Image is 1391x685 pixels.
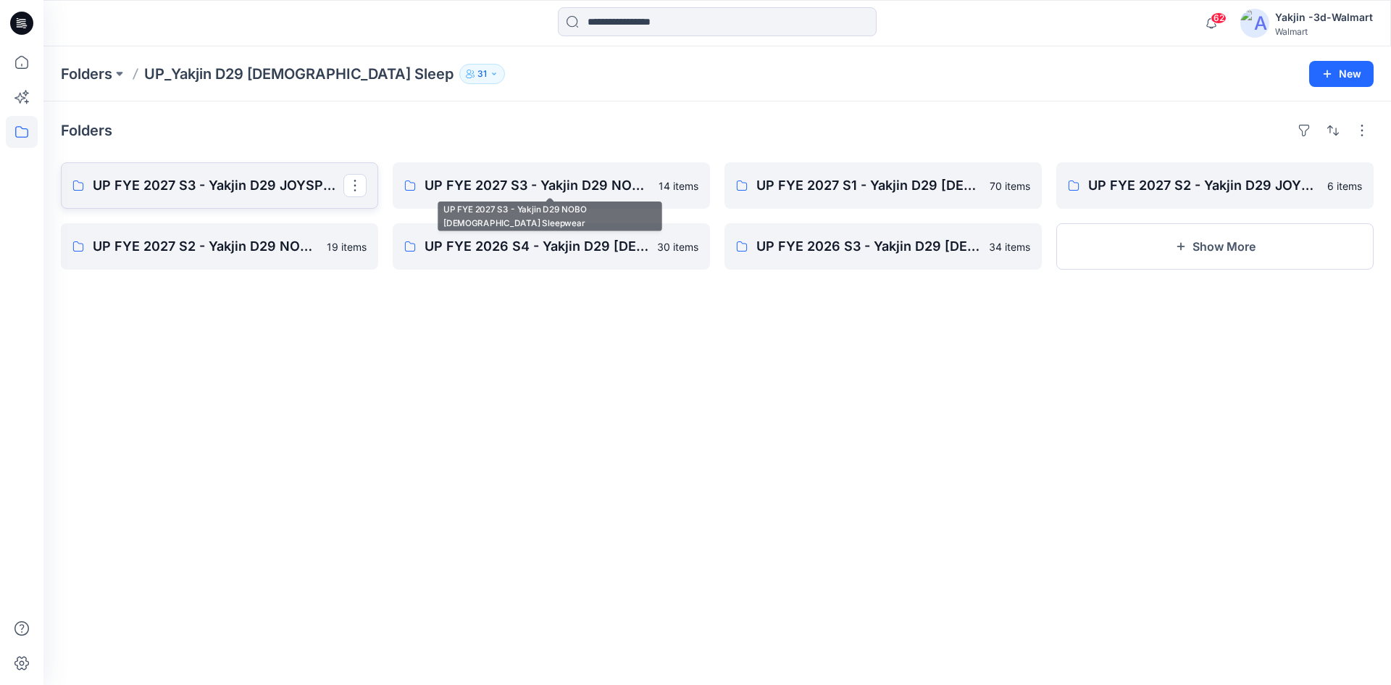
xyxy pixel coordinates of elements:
h4: Folders [61,122,112,139]
p: 6 items [1327,178,1362,194]
p: UP FYE 2027 S2 - Yakjin D29 NOBO [DEMOGRAPHIC_DATA] Sleepwear [93,236,318,257]
button: Show More [1056,223,1374,270]
p: 34 items [989,239,1030,254]
p: 31 [477,66,487,82]
p: 30 items [657,239,698,254]
p: UP FYE 2027 S3 - Yakjin D29 NOBO [DEMOGRAPHIC_DATA] Sleepwear [425,175,650,196]
p: UP FYE 2026 S4 - Yakjin D29 [DEMOGRAPHIC_DATA] Sleepwear [425,236,648,257]
a: UP FYE 2027 S2 - Yakjin D29 NOBO [DEMOGRAPHIC_DATA] Sleepwear19 items [61,223,378,270]
a: UP FYE 2027 S1 - Yakjin D29 [DEMOGRAPHIC_DATA] Sleepwear70 items [724,162,1042,209]
span: 62 [1211,12,1227,24]
p: UP FYE 2026 S3 - Yakjin D29 [DEMOGRAPHIC_DATA] Sleepwear [756,236,980,257]
a: UP FYE 2026 S4 - Yakjin D29 [DEMOGRAPHIC_DATA] Sleepwear30 items [393,223,710,270]
p: UP FYE 2027 S1 - Yakjin D29 [DEMOGRAPHIC_DATA] Sleepwear [756,175,981,196]
a: UP FYE 2027 S2 - Yakjin D29 JOYSPUN [DEMOGRAPHIC_DATA] Sleepwear6 items [1056,162,1374,209]
p: UP FYE 2027 S2 - Yakjin D29 JOYSPUN [DEMOGRAPHIC_DATA] Sleepwear [1088,175,1319,196]
a: UP FYE 2026 S3 - Yakjin D29 [DEMOGRAPHIC_DATA] Sleepwear34 items [724,223,1042,270]
p: 19 items [327,239,367,254]
a: UP FYE 2027 S3 - Yakjin D29 NOBO [DEMOGRAPHIC_DATA] Sleepwear14 items [393,162,710,209]
img: avatar [1240,9,1269,38]
p: 14 items [659,178,698,194]
p: UP_Yakjin D29 [DEMOGRAPHIC_DATA] Sleep [144,64,454,84]
p: 70 items [990,178,1030,194]
a: UP FYE 2027 S3 - Yakjin D29 JOYSPUN [DEMOGRAPHIC_DATA] Sleepwear [61,162,378,209]
button: 31 [459,64,505,84]
p: UP FYE 2027 S3 - Yakjin D29 JOYSPUN [DEMOGRAPHIC_DATA] Sleepwear [93,175,343,196]
a: Folders [61,64,112,84]
button: New [1309,61,1374,87]
div: Walmart [1275,26,1373,37]
div: Yakjin -3d-Walmart [1275,9,1373,26]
